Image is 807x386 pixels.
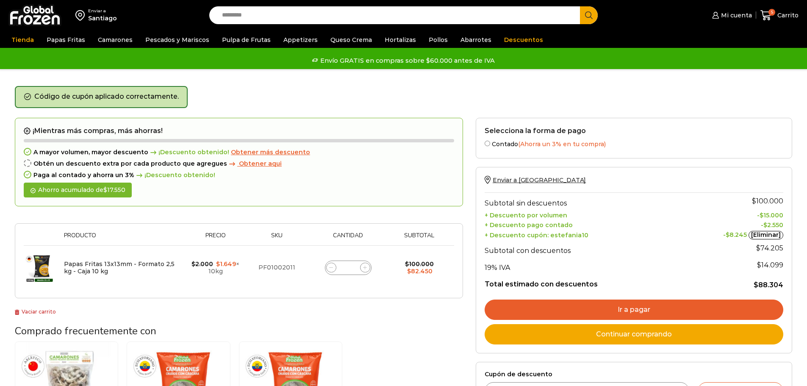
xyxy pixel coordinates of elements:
a: Hortalizas [380,32,420,48]
a: Pollos [424,32,452,48]
bdi: 100.000 [752,197,783,205]
a: 5 Carrito [760,6,799,25]
a: Obtener más descuento [231,149,310,156]
a: Abarrotes [456,32,496,48]
td: × 10kg [186,246,246,290]
label: Contado [485,139,783,148]
bdi: 1.649 [216,260,236,268]
td: - [682,209,783,219]
a: Ir a pagar [485,300,783,320]
span: Mi cuenta [719,11,752,19]
span: ¡Descuento obtenido! [134,172,215,179]
span: $ [726,231,729,239]
a: Enviar a [GEOGRAPHIC_DATA] [485,176,586,184]
th: Producto [60,232,186,245]
bdi: 2.550 [763,221,783,229]
div: Código de cupón aplicado correctamente. [15,86,188,108]
bdi: 17.550 [103,186,125,194]
bdi: 100.000 [405,260,434,268]
div: Paga al contado y ahorra un 3% [24,172,454,179]
a: Papas Fritas [42,32,89,48]
th: + Descuento pago contado [485,219,682,229]
span: $ [752,197,756,205]
img: address-field-icon.svg [75,8,88,22]
span: $ [216,260,220,268]
span: $ [191,260,195,268]
span: $ [757,261,761,269]
bdi: 82.450 [407,267,433,275]
td: PF01002011 [246,246,308,290]
span: $ [405,260,409,268]
a: Continuar comprando [485,324,783,344]
th: Subtotal sin descuentos [485,192,682,209]
td: - [682,229,783,240]
th: Cantidad [308,232,389,245]
span: $ [407,267,411,275]
th: 19% IVA [485,257,682,274]
th: Precio [186,232,246,245]
a: Papas Fritas 13x13mm - Formato 2,5 kg - Caja 10 kg [64,260,175,275]
a: Appetizers [279,32,322,48]
span: $ [760,211,763,219]
span: (Ahorra un 3% en tu compra) [518,140,606,148]
span: 14.099 [757,261,783,269]
bdi: 74.205 [756,244,783,252]
span: $ [756,244,760,252]
a: Mi cuenta [710,7,752,24]
bdi: 2.000 [191,260,213,268]
div: Ahorro acumulado de [24,183,132,197]
span: Obtener aqui [239,160,282,167]
button: Search button [580,6,598,24]
a: Tienda [7,32,38,48]
span: 5 [768,9,775,16]
a: Vaciar carrito [15,308,56,315]
td: - [682,219,783,229]
th: + Descuento cupón: estefania10 [485,229,682,240]
a: Queso Crema [326,32,376,48]
a: Obtener aqui [227,160,282,167]
bdi: 15.000 [760,211,783,219]
a: Pulpa de Frutas [218,32,275,48]
th: Subtotal [388,232,450,245]
th: Sku [246,232,308,245]
span: ¡Descuento obtenido! [148,149,229,156]
span: $ [754,281,758,289]
div: Santiago [88,14,117,22]
a: Camarones [94,32,137,48]
span: Comprado frecuentemente con [15,324,156,338]
a: [Eliminar] [749,231,783,239]
a: Descuentos [500,32,547,48]
bdi: 88.304 [754,281,783,289]
span: $ [763,221,767,229]
span: Carrito [775,11,799,19]
span: Enviar a [GEOGRAPHIC_DATA] [493,176,586,184]
th: Subtotal con descuentos [485,240,682,257]
div: A mayor volumen, mayor descuento [24,149,454,156]
h2: Selecciona la forma de pago [485,127,783,135]
input: Contado(Ahorra un 3% en tu compra) [485,141,490,146]
th: Total estimado con descuentos [485,274,682,290]
h2: ¡Mientras más compras, más ahorras! [24,127,454,135]
label: Cupón de descuento [485,371,783,378]
th: + Descuento por volumen [485,209,682,219]
span: $ [103,186,107,194]
span: Obtener más descuento [231,148,310,156]
input: Product quantity [342,262,354,274]
span: 8.245 [726,231,747,239]
div: Obtén un descuento extra por cada producto que agregues [24,160,454,167]
div: Enviar a [88,8,117,14]
a: Pescados y Mariscos [141,32,214,48]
